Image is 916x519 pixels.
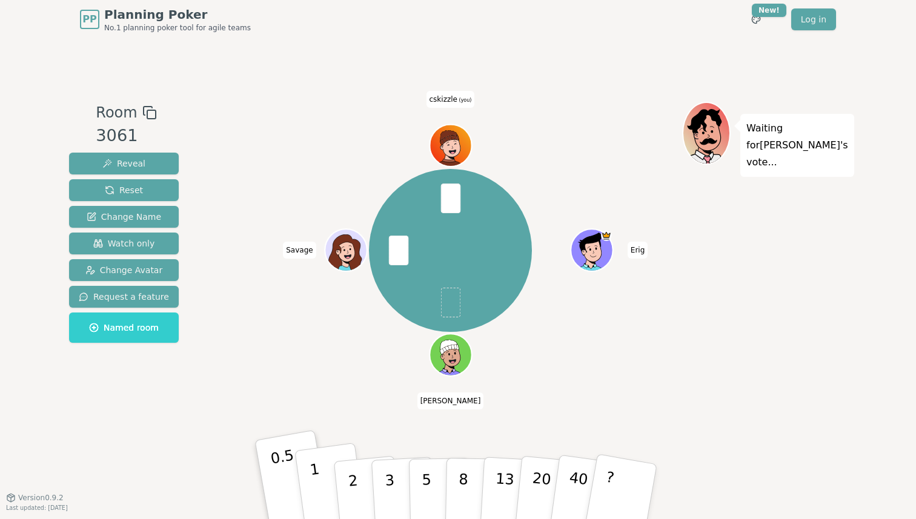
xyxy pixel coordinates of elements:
[431,126,470,165] button: Click to change your avatar
[102,157,145,170] span: Reveal
[745,8,767,30] button: New!
[69,286,179,308] button: Request a feature
[69,312,179,343] button: Named room
[270,447,304,515] p: 0.5
[79,291,169,303] span: Request a feature
[80,6,251,33] a: PPPlanning PokerNo.1 planning poker tool for agile teams
[746,120,848,171] p: Waiting for [PERSON_NAME] 's vote...
[105,184,143,196] span: Reset
[93,237,155,250] span: Watch only
[426,91,475,108] span: Click to change your name
[791,8,836,30] a: Log in
[628,242,648,259] span: Click to change your name
[601,231,611,241] span: Erig is the host
[6,493,64,503] button: Version0.9.2
[69,153,179,174] button: Reveal
[752,4,786,17] div: New!
[96,124,156,148] div: 3061
[104,6,251,23] span: Planning Poker
[96,102,137,124] span: Room
[85,264,163,276] span: Change Avatar
[18,493,64,503] span: Version 0.9.2
[457,98,472,103] span: (you)
[69,259,179,281] button: Change Avatar
[69,206,179,228] button: Change Name
[283,242,316,259] span: Click to change your name
[89,322,159,334] span: Named room
[69,233,179,254] button: Watch only
[104,23,251,33] span: No.1 planning poker tool for agile teams
[87,211,161,223] span: Change Name
[417,392,484,409] span: Click to change your name
[69,179,179,201] button: Reset
[6,504,68,511] span: Last updated: [DATE]
[82,12,96,27] span: PP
